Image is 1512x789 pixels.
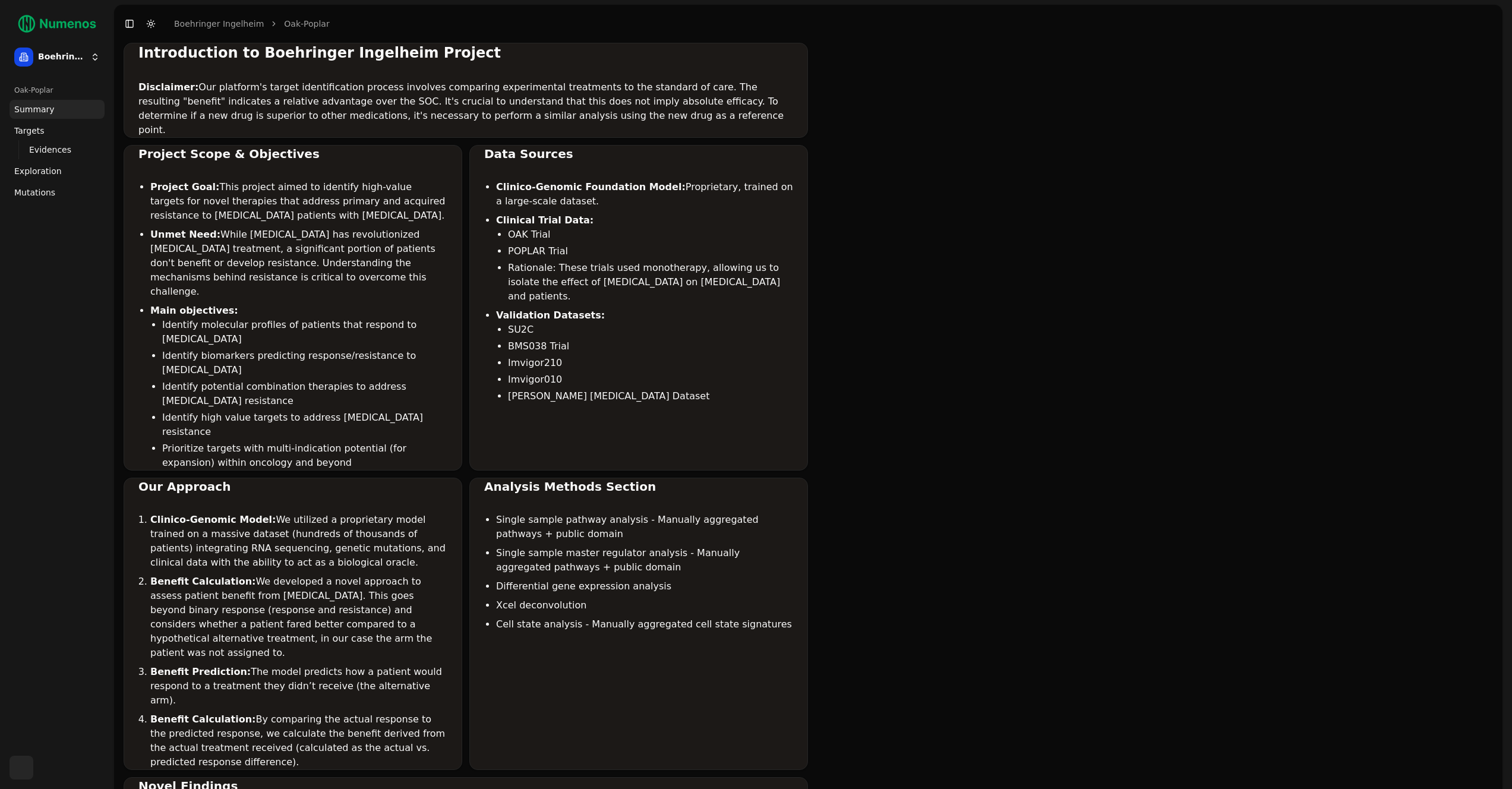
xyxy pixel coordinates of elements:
li: Proprietary, trained on a large-scale dataset. [496,180,793,209]
span: Boehringer Ingelheim [38,52,86,62]
strong: Main objectives: [150,305,238,316]
li: While [MEDICAL_DATA] has revolutionized [MEDICAL_DATA] treatment, a significant portion of patien... [150,228,447,299]
li: Identify high value targets to address [MEDICAL_DATA] resistance [162,411,447,439]
a: Evidences [24,141,90,158]
li: This project aimed to identify high-value targets for novel therapies that address primary and ac... [150,180,447,223]
li: Identify biomarkers predicting response/resistance to [MEDICAL_DATA] [162,349,447,377]
img: Numenos [10,10,105,38]
div: Data Sources [484,146,793,162]
li: Identify molecular profiles of patients that respond to [MEDICAL_DATA] [162,318,447,346]
p: Our platform's target identification process involves comparing experimental treatments to the st... [138,80,793,137]
strong: Disclaimer: [138,81,198,93]
li: Imvigor010 [508,373,793,387]
span: Exploration [14,165,62,177]
li: We utilized a proprietary model trained on a massive dataset (hundreds of thousands of patients) ... [150,513,447,570]
strong: Clinical Trial Data: [496,214,594,226]
strong: Benefit Calculation: [150,714,255,725]
li: Cell state analysis - Manually aggregated cell state signatures [496,617,793,632]
strong: Unmet Need: [150,229,220,240]
li: SU2C [508,323,793,337]
a: Boehringer Ingelheim [174,18,264,30]
strong: Clinico-Genomic Model: [150,514,276,525]
li: Differential gene expression analysis [496,579,793,594]
span: Summary [14,103,55,115]
nav: breadcrumb [174,18,330,30]
li: [PERSON_NAME] [MEDICAL_DATA] Dataset [508,389,793,403]
button: Toggle Sidebar [121,15,138,32]
li: OAK Trial [508,228,793,242]
li: Identify potential combination therapies to address [MEDICAL_DATA] resistance [162,380,447,408]
strong: Benefit Prediction: [150,666,251,677]
strong: Project Goal: [150,181,219,192]
button: Toggle Dark Mode [143,15,159,32]
li: BMS038 Trial [508,339,793,354]
a: Oak-Poplar [284,18,329,30]
div: Project Scope & Objectives [138,146,447,162]
a: Mutations [10,183,105,202]
li: POPLAR Trial [508,244,793,258]
li: Single sample master regulator analysis - Manually aggregated pathways + public domain [496,546,793,575]
strong: Validation Datasets: [496,310,605,321]
li: Prioritize targets with multi-indication potential (for expansion) within oncology and beyond [162,441,447,470]
span: Targets [14,125,45,137]
strong: Benefit Calculation: [150,576,255,587]
a: Targets [10,121,105,140]
span: Evidences [29,144,71,156]
div: Our Approach [138,478,447,495]
div: Oak-Poplar [10,81,105,100]
span: Mutations [14,187,55,198]
li: The model predicts how a patient would respond to a treatment they didn’t receive (the alternativ... [150,665,447,708]
div: Introduction to Boehringer Ingelheim Project [138,43,793,62]
button: Boehringer Ingelheim [10,43,105,71]
a: Summary [10,100,105,119]
li: By comparing the actual response to the predicted response, we calculate the benefit derived from... [150,712,447,769]
strong: Clinico-Genomic Foundation Model: [496,181,686,192]
li: Rationale: These trials used monotherapy, allowing us to isolate the effect of [MEDICAL_DATA] on ... [508,261,793,304]
li: Imvigor210 [508,356,793,370]
li: Xcel deconvolution [496,598,793,613]
a: Exploration [10,162,105,181]
li: Single sample pathway analysis - Manually aggregated pathways + public domain [496,513,793,541]
li: We developed a novel approach to assess patient benefit from [MEDICAL_DATA]. This goes beyond bin... [150,575,447,660]
div: Analysis Methods Section [484,478,793,495]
